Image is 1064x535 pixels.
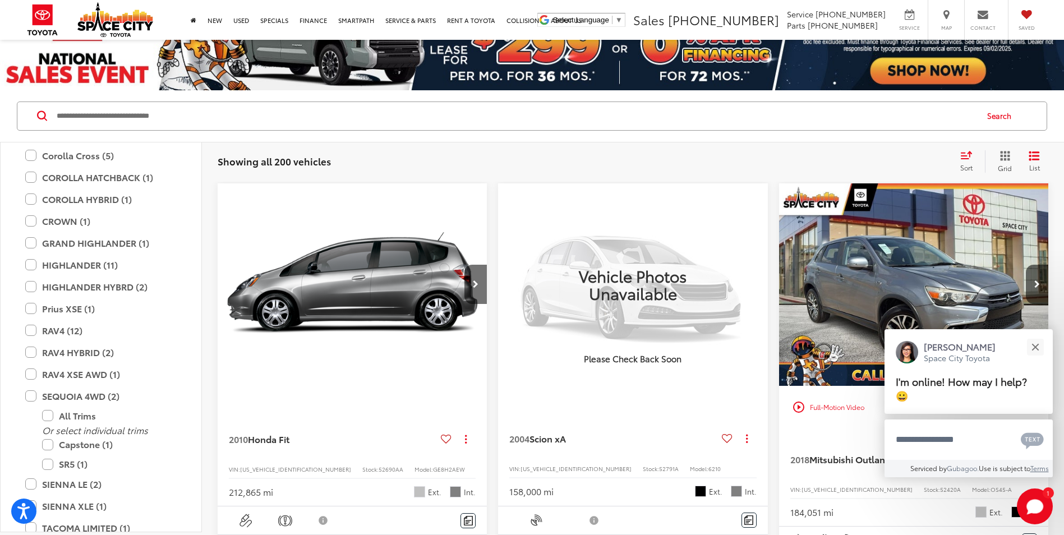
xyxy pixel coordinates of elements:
label: HIGHLANDER HYBRD (2) [25,277,177,297]
label: HIGHLANDER (11) [25,255,177,275]
svg: Text [1021,431,1044,449]
button: Close [1023,335,1047,359]
p: Space City Toyota [924,353,996,363]
span: Map [934,24,959,31]
p: [PERSON_NAME] [924,340,996,353]
label: Capstone (1) [42,435,177,454]
span: Showing all 200 vehicles [218,154,331,168]
div: 2018 Mitsubishi Outlander Sport 2.0 ES 0 [779,183,1049,386]
button: Select sort value [955,150,985,173]
img: Comments [744,515,753,525]
label: All Trims [42,406,177,426]
div: 2010 Honda Fit Base 0 [217,183,488,386]
span: VIN: [229,465,240,473]
button: Next image [1026,265,1048,304]
svg: Start Chat [1017,488,1053,524]
textarea: Type your message [885,419,1053,460]
span: Select Language [553,16,609,24]
button: Actions [737,429,757,449]
button: Comments [460,513,476,528]
div: Close[PERSON_NAME]Space City ToyotaI'm online! How may I help? 😀Type your messageChat with SMSSen... [885,329,1053,477]
button: Next image [464,265,487,304]
span: Service [897,24,922,31]
span: Sales [633,11,665,29]
div: 158,000 mi [509,485,554,498]
span: OS45-A [991,485,1012,494]
a: 2018 Mitsubishi Outlander Sport 2.0 ES 4x22018 Mitsubishi Outlander Sport 2.0 ES 4x22018 Mitsubis... [779,183,1049,386]
label: RAV4 XSE AWD (1) [25,365,177,384]
button: Chat with SMS [1017,427,1047,452]
span: 2010 [229,432,248,445]
a: 2004Scion xA [509,432,717,445]
span: Gray [450,486,461,497]
label: COROLLA HATCHBACK (1) [25,168,177,187]
span: 6210 [708,464,721,473]
label: CROWN (1) [25,211,177,231]
span: Model: [690,464,708,473]
label: Prius XSE (1) [25,299,177,319]
label: RAV4 (12) [25,321,177,340]
span: Black Sand Pearl [695,486,706,497]
label: SEQUOIA 4WD (2) [25,386,177,406]
button: List View [1020,150,1048,173]
img: Space City Toyota [77,2,153,37]
label: SR5 (1) [42,454,177,474]
a: 2010 Honda Fit Base FWD2010 Honda Fit Base FWD2010 Honda Fit Base FWD2010 Honda Fit Base FWD [217,183,488,386]
span: 52690AA [379,465,403,473]
label: SIENNA XLE (1) [25,496,177,516]
span: Use is subject to [979,463,1030,473]
span: 1 [1047,490,1049,495]
span: Ext. [709,486,722,497]
span: Scion xA [529,432,566,445]
a: Select Language​ [553,16,623,24]
label: COROLLA HYBRID (1) [25,190,177,209]
span: 2004 [509,432,529,445]
img: Comments [464,516,473,525]
span: dropdown dots [746,434,748,443]
span: VIN: [790,485,802,494]
span: 52420A [940,485,961,494]
span: [PHONE_NUMBER] [668,11,779,29]
button: Grid View [985,150,1020,173]
span: I'm online! How may I help? 😀 [896,374,1027,403]
a: Terms [1030,463,1049,473]
input: Search by Make, Model, or Keyword [56,103,977,130]
label: RAV4 HYBRID (2) [25,343,177,362]
span: Parts [787,20,805,31]
span: VIN: [509,464,521,473]
a: 2018Mitsubishi Outlander Sport2.0 ES [790,453,998,465]
span: Sort [960,163,973,172]
span: Model: [414,465,433,473]
span: Stock: [924,485,940,494]
span: Stock: [362,465,379,473]
span: Model: [972,485,991,494]
span: Grid [998,163,1012,173]
span: 2018 [790,453,809,465]
span: Int. [464,487,476,497]
span: Alloy Silver Metallic [975,506,987,518]
button: Search [977,102,1028,130]
span: List [1029,163,1040,172]
span: Dark Charcoal [731,486,742,497]
span: [PHONE_NUMBER] [816,8,886,20]
span: GE8H2AEW [433,465,465,473]
label: SIENNA LE (2) [25,474,177,494]
img: Vehicle Photos Unavailable Please Check Back Soon [498,183,767,385]
span: Honda Fit [248,432,289,445]
button: View Disclaimer [307,509,341,532]
span: Ext. [428,487,441,497]
a: Gubagoo. [947,463,979,473]
span: 52791A [659,464,679,473]
span: Black [1011,506,1022,518]
span: [US_VEHICLE_IDENTIFICATION_NUMBER] [521,464,632,473]
span: Storm Silver Metallic [414,486,425,497]
span: Contact [970,24,996,31]
label: GRAND HIGHLANDER (1) [25,233,177,253]
span: Mitsubishi Outlander Sport [809,453,924,465]
button: Actions [456,429,476,449]
span: dropdown dots [465,435,467,444]
button: Comments [741,513,757,528]
span: Serviced by [910,463,947,473]
img: Aux Input [239,514,253,528]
